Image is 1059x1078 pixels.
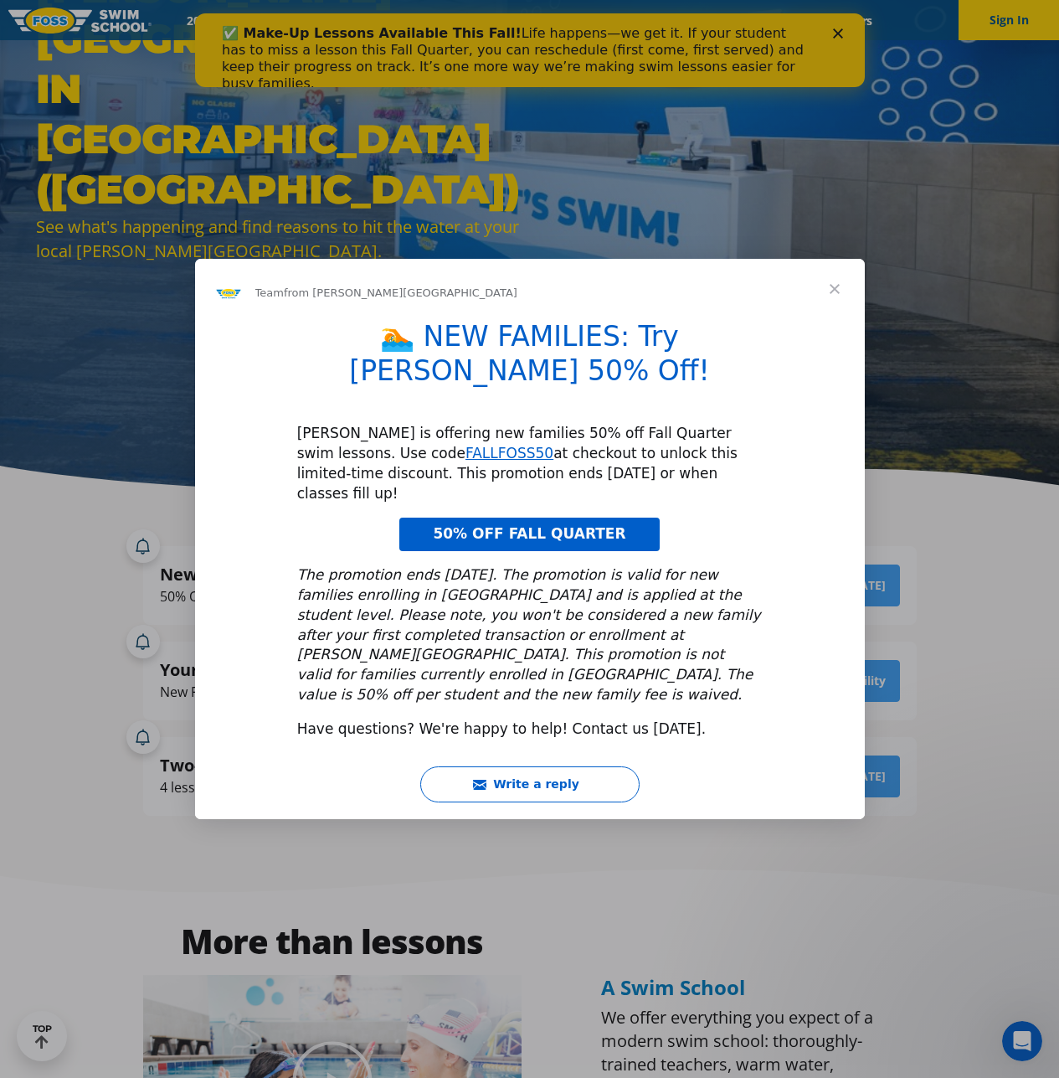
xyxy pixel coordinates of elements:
[27,12,616,79] div: Life happens—we get it. If your student has to miss a lesson this Fall Quarter, you can reschedul...
[297,720,763,740] div: Have questions? We're happy to help! Contact us [DATE].
[433,525,625,542] span: 50% OFF FALL QUARTER
[638,15,655,25] div: Close
[215,279,242,306] img: Profile image for Team
[297,566,761,703] i: The promotion ends [DATE]. The promotion is valid for new families enrolling in [GEOGRAPHIC_DATA]...
[297,320,763,399] h1: 🏊 NEW FAMILIES: Try [PERSON_NAME] 50% Off!
[399,518,659,551] a: 50% OFF FALL QUARTER
[805,259,865,319] span: Close
[27,12,326,28] b: ✅ Make-Up Lessons Available This Fall!
[465,445,553,462] a: FALLFOSS50
[420,766,640,802] button: Write a reply
[297,424,763,503] div: [PERSON_NAME] is offering new families 50% off Fall Quarter swim lessons. Use code at checkout to...
[284,286,517,299] span: from [PERSON_NAME][GEOGRAPHIC_DATA]
[255,286,284,299] span: Team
